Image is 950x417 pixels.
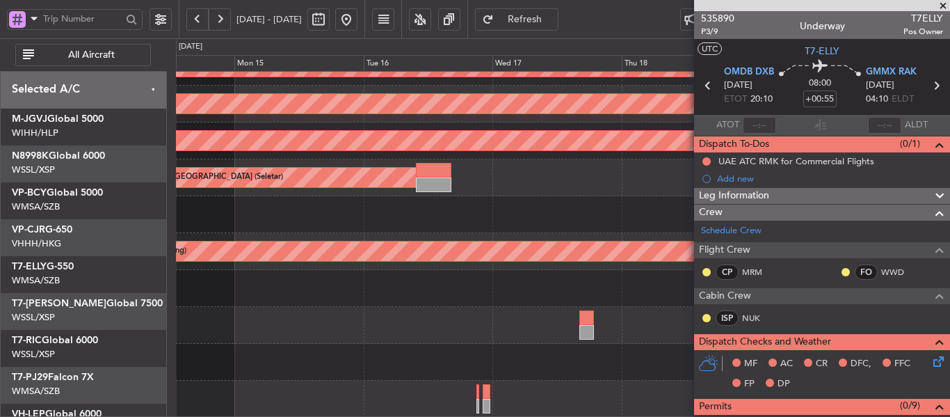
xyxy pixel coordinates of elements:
[120,167,283,188] div: Planned Maint [GEOGRAPHIC_DATA] (Seletar)
[699,242,750,258] span: Flight Crew
[866,79,894,93] span: [DATE]
[724,65,774,79] span: OMDB DXB
[12,348,55,361] a: WSSL/XSP
[717,173,943,184] div: Add new
[855,265,878,280] div: FO
[900,136,920,151] span: (0/1)
[699,136,769,152] span: Dispatch To-Dos
[12,188,103,198] a: VP-BCYGlobal 5000
[724,93,747,107] span: ETOT
[724,79,752,93] span: [DATE]
[236,13,302,26] span: [DATE] - [DATE]
[12,262,74,272] a: T7-ELLYG-550
[809,77,831,91] span: 08:00
[699,205,723,221] span: Crew
[743,117,776,134] input: --:--
[894,357,910,371] span: FFC
[892,93,914,107] span: ELDT
[12,164,55,176] a: WSSL/XSP
[903,11,943,26] span: T7ELLY
[12,225,45,235] span: VP-CJR
[698,42,722,55] button: UTC
[179,41,202,53] div: [DATE]
[12,336,42,345] span: T7-RIC
[15,44,151,66] button: All Aircraft
[12,299,106,308] span: T7-[PERSON_NAME]
[744,357,757,371] span: MF
[12,274,60,287] a: WMSA/SZB
[12,127,58,139] a: WIHH/HLP
[905,118,928,132] span: ALDT
[701,224,762,238] a: Schedule Crew
[699,399,732,415] span: Permits
[778,377,790,391] span: DP
[780,357,793,371] span: AC
[800,19,845,33] div: Underway
[716,310,739,326] div: ISP
[37,50,146,60] span: All Aircraft
[718,155,874,167] div: UAE ATC RMK for Commercial Flights
[881,266,912,278] a: WWD
[851,357,871,371] span: DFC,
[364,55,492,72] div: Tue 16
[12,114,104,124] a: M-JGVJGlobal 5000
[12,200,60,213] a: WMSA/SZB
[699,334,831,350] span: Dispatch Checks and Weather
[716,265,739,280] div: CP
[12,372,48,382] span: T7-PJ29
[12,385,60,398] a: WMSA/SZB
[866,93,888,107] span: 04:10
[12,336,98,345] a: T7-RICGlobal 6000
[12,225,72,235] a: VP-CJRG-650
[12,151,49,161] span: N8998K
[12,262,47,272] span: T7-ELLY
[12,311,55,324] a: WSSL/XSP
[12,151,105,161] a: N8998KGlobal 6000
[744,377,755,391] span: FP
[12,299,163,308] a: T7-[PERSON_NAME]Global 7500
[699,288,751,304] span: Cabin Crew
[903,26,943,38] span: Pos Owner
[234,55,363,72] div: Mon 15
[12,372,94,382] a: T7-PJ29Falcon 7X
[900,398,920,413] span: (0/9)
[12,188,47,198] span: VP-BCY
[12,237,61,250] a: VHHH/HKG
[816,357,828,371] span: CR
[12,114,47,124] span: M-JGVJ
[699,188,769,204] span: Leg Information
[750,93,773,107] span: 20:10
[43,8,122,29] input: Trip Number
[622,55,750,72] div: Thu 18
[805,44,839,58] span: T7-ELLY
[475,8,558,31] button: Refresh
[701,11,734,26] span: 535890
[492,55,621,72] div: Wed 17
[742,266,773,278] a: MRM
[497,15,554,24] span: Refresh
[866,65,917,79] span: GMMX RAK
[716,118,739,132] span: ATOT
[701,26,734,38] span: P3/9
[742,312,773,324] a: NUK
